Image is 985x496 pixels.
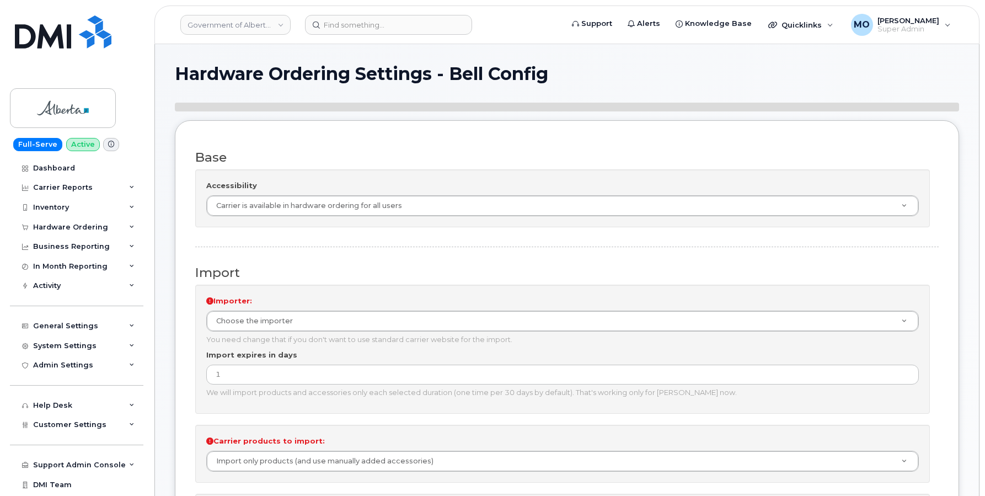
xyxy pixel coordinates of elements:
h3: Import [195,266,930,280]
span: Import only products (and use manually added accessories) [210,456,433,466]
label: Carrier products to import: [206,436,325,446]
div: You need change that if you don't want to use standard carrier website for the import. [206,334,919,345]
label: Accessibility [206,180,257,191]
h3: Base [195,151,930,164]
span: Choose the importer [210,316,293,326]
label: Importer: [206,296,252,306]
a: Carrier is available in hardware ordering for all users [207,196,918,216]
span: Carrier is available in hardware ordering for all users [210,201,402,211]
div: We will import products and accessories only each selected duration (one time per 30 days by defa... [206,387,919,398]
a: Import only products (and use manually added accessories) [207,451,918,471]
label: Import expires in days [206,350,297,360]
h1: Hardware Ordering Settings - Bell Config [175,64,959,83]
a: Choose the importer [207,311,918,331]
